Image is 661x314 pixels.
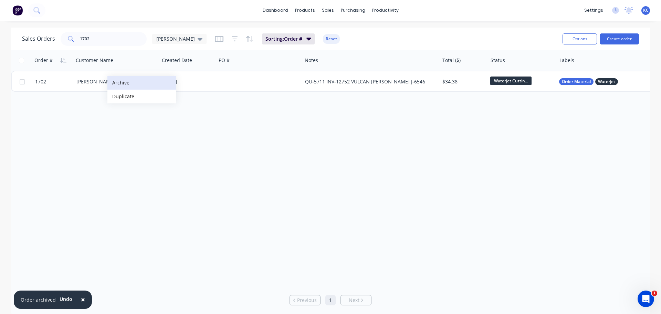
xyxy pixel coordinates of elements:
button: Reset [323,34,340,44]
div: Order archived [21,296,56,303]
div: Total ($) [442,57,461,64]
div: sales [318,5,337,16]
span: × [81,295,85,304]
div: purchasing [337,5,369,16]
span: Sorting: Order # [265,36,302,42]
a: Page 1 is your current page [325,295,336,305]
iframe: Intercom live chat [638,291,654,307]
span: 1 [652,291,657,296]
span: Next [349,297,359,304]
div: [DATE] [162,78,213,85]
a: Previous page [290,297,320,304]
div: products [292,5,318,16]
button: Sorting:Order # [262,33,315,44]
div: Notes [305,57,318,64]
span: [PERSON_NAME] [156,35,195,42]
div: settings [581,5,607,16]
span: Order Material [562,78,591,85]
div: Labels [559,57,574,64]
span: Waterjet Cuttin... [490,77,532,85]
a: dashboard [259,5,292,16]
button: Close [74,292,92,308]
div: productivity [369,5,402,16]
a: Next page [341,297,371,304]
button: Archive [107,76,176,90]
span: 1702 [35,78,46,85]
a: [PERSON_NAME] [76,78,115,85]
input: Search... [80,32,147,46]
div: Created Date [162,57,192,64]
button: Options [563,33,597,44]
a: 1702 [35,71,76,92]
button: Duplicate [107,90,176,103]
span: Waterjet [598,78,615,85]
div: PO # [219,57,230,64]
span: Previous [297,297,317,304]
span: KC [643,7,649,13]
button: Create order [600,33,639,44]
div: $34.38 [442,78,483,85]
div: QU-5711 INV-12752 VULCAN [PERSON_NAME] J-6546 [305,78,430,85]
h1: Sales Orders [22,36,55,42]
button: Order MaterialWaterjet [559,78,618,85]
div: Status [491,57,505,64]
ul: Pagination [287,295,374,305]
div: Order # [34,57,53,64]
img: Factory [12,5,23,16]
button: Undo [56,294,76,304]
div: Customer Name [76,57,113,64]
